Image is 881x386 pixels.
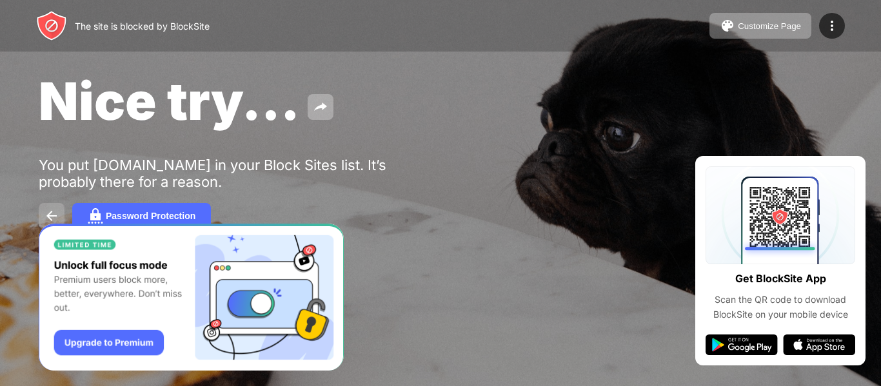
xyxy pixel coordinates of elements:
div: The site is blocked by BlockSite [75,21,210,32]
img: header-logo.svg [36,10,67,41]
div: Customize Page [738,21,801,31]
img: pallet.svg [720,18,735,34]
img: share.svg [313,99,328,115]
span: Nice try... [39,70,300,132]
button: Customize Page [709,13,811,39]
img: password.svg [88,208,103,224]
img: google-play.svg [706,334,778,355]
div: You put [DOMAIN_NAME] in your Block Sites list. It’s probably there for a reason. [39,157,437,190]
div: Password Protection [106,211,195,221]
div: Scan the QR code to download BlockSite on your mobile device [706,293,855,322]
iframe: Banner [39,224,344,371]
img: app-store.svg [783,334,855,355]
button: Password Protection [72,203,211,229]
img: back.svg [44,208,59,224]
img: menu-icon.svg [824,18,840,34]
